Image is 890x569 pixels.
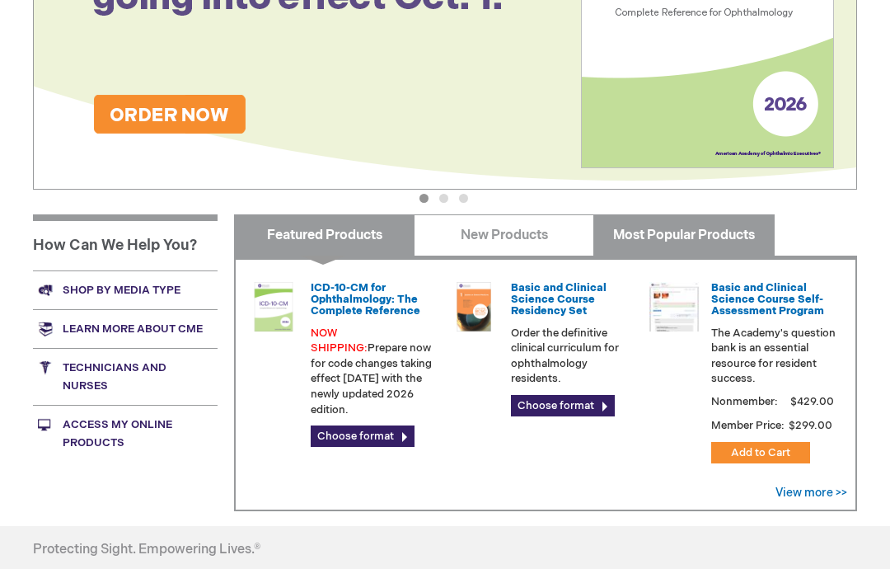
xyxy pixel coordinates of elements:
span: Add to Cart [731,446,790,459]
p: The Academy's question bank is an essential resource for resident success. [711,326,836,387]
p: Order the definitive clinical curriculum for ophthalmology residents. [511,326,636,387]
span: $299.00 [787,419,835,432]
p: Prepare now for code changes taking effect [DATE] with the newly updated 2026 edition. [311,326,436,417]
img: 02850963u_47.png [449,282,499,332]
a: Access My Online Products [33,405,218,462]
a: Most Popular Products [593,214,774,256]
span: $429.00 [788,395,836,408]
a: Featured Products [234,214,415,256]
button: 3 of 3 [459,194,468,203]
a: Technicians and nurses [33,348,218,405]
a: Shop by media type [33,270,218,309]
button: 1 of 3 [419,194,429,203]
img: 0120008u_42.png [249,282,298,332]
img: bcscself_20.jpg [649,282,699,332]
a: Choose format [511,395,615,416]
button: Add to Cart [711,442,810,463]
a: Learn more about CME [33,309,218,348]
h4: Protecting Sight. Empowering Lives.® [33,543,260,557]
a: Choose format [311,426,415,447]
a: Basic and Clinical Science Course Self-Assessment Program [711,281,824,318]
a: View more >> [775,486,847,500]
h1: How Can We Help You? [33,214,218,270]
font: NOW SHIPPING: [311,327,368,355]
a: ICD-10-CM for Ophthalmology: The Complete Reference [311,281,420,318]
strong: Nonmember: [711,392,778,412]
a: New Products [414,214,594,256]
a: Basic and Clinical Science Course Residency Set [511,281,607,318]
button: 2 of 3 [439,194,448,203]
strong: Member Price: [711,419,785,432]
